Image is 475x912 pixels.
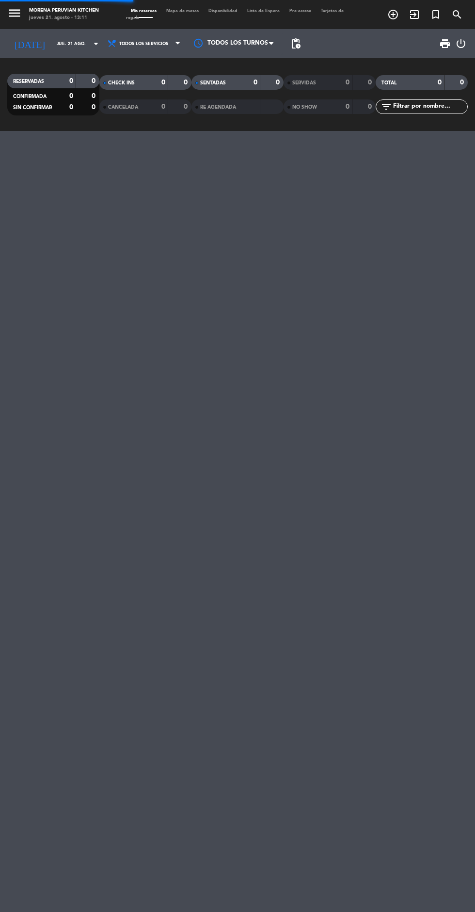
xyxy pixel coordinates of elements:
[276,79,282,86] strong: 0
[92,104,97,111] strong: 0
[430,9,442,20] i: turned_in_not
[7,6,22,23] button: menu
[126,9,161,13] span: Mis reservas
[7,6,22,20] i: menu
[409,9,420,20] i: exit_to_app
[7,34,52,53] i: [DATE]
[29,7,99,15] div: Morena Peruvian Kitchen
[455,38,467,49] i: power_settings_new
[184,79,190,86] strong: 0
[90,38,102,49] i: arrow_drop_down
[285,9,316,13] span: Pre-acceso
[292,105,317,110] span: NO SHOW
[346,79,349,86] strong: 0
[392,101,467,112] input: Filtrar por nombre...
[292,81,316,85] span: SERVIDAS
[346,103,349,110] strong: 0
[368,103,374,110] strong: 0
[380,101,392,113] i: filter_list
[451,9,463,20] i: search
[439,38,451,49] span: print
[438,79,442,86] strong: 0
[69,93,73,99] strong: 0
[119,41,168,47] span: Todos los servicios
[253,79,257,86] strong: 0
[92,93,97,99] strong: 0
[204,9,242,13] span: Disponibilidad
[13,79,44,84] span: RESERVADAS
[242,9,285,13] span: Lista de Espera
[161,9,204,13] span: Mapa de mesas
[108,81,135,85] span: CHECK INS
[381,81,396,85] span: TOTAL
[108,105,138,110] span: CANCELADA
[368,79,374,86] strong: 0
[460,79,466,86] strong: 0
[455,29,468,58] div: LOG OUT
[13,105,52,110] span: SIN CONFIRMAR
[200,105,236,110] span: RE AGENDADA
[29,15,99,22] div: jueves 21. agosto - 13:11
[161,79,165,86] strong: 0
[184,103,190,110] strong: 0
[69,78,73,84] strong: 0
[200,81,226,85] span: SENTADAS
[290,38,301,49] span: pending_actions
[13,94,47,99] span: CONFIRMADA
[387,9,399,20] i: add_circle_outline
[92,78,97,84] strong: 0
[69,104,73,111] strong: 0
[161,103,165,110] strong: 0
